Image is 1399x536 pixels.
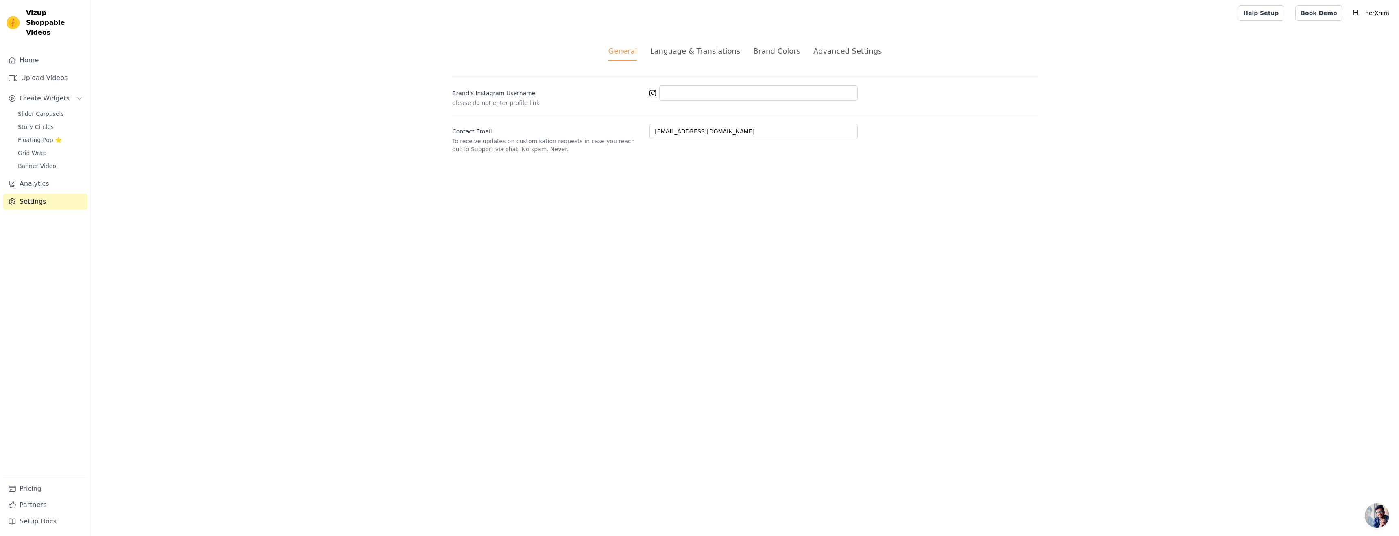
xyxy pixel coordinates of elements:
span: Grid Wrap [18,149,46,157]
a: Banner Video [13,160,87,172]
a: Partners [3,497,87,513]
p: please do not enter profile link [452,99,643,107]
button: Create Widgets [3,90,87,107]
div: Language & Translations [650,46,740,57]
a: Help Setup [1238,5,1284,21]
span: Banner Video [18,162,56,170]
a: Story Circles [13,121,87,133]
a: Home [3,52,87,68]
img: Vizup [7,16,20,29]
a: Floating-Pop ⭐ [13,134,87,146]
span: Create Widgets [20,94,70,103]
span: Slider Carousels [18,110,64,118]
span: Floating-Pop ⭐ [18,136,62,144]
text: H [1353,9,1358,17]
div: General [608,46,637,61]
a: Slider Carousels [13,108,87,120]
p: herXhim [1362,6,1392,20]
a: Pricing [3,481,87,497]
a: Grid Wrap [13,147,87,159]
label: Contact Email [452,124,643,135]
a: Book Demo [1295,5,1342,21]
button: H herXhim [1349,6,1392,20]
label: Brand's Instagram Username [452,86,643,97]
a: Upload Videos [3,70,87,86]
a: Analytics [3,176,87,192]
div: Brand Colors [753,46,800,57]
span: Vizup Shoppable Videos [26,8,84,37]
a: Setup Docs [3,513,87,529]
span: Story Circles [18,123,54,131]
a: Settings [3,194,87,210]
p: To receive updates on customisation requests in case you reach out to Support via chat. No spam. ... [452,137,643,153]
div: Open chat [1365,503,1389,528]
div: Advanced Settings [813,46,882,57]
